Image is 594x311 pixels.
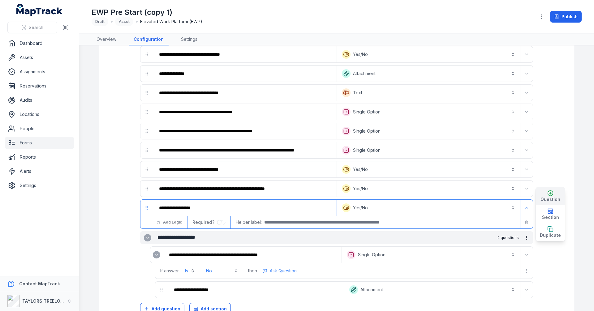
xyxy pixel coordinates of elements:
svg: drag [144,71,149,76]
button: Yes/No [338,182,519,195]
a: Forms [5,137,74,149]
div: :rb9:-form-item-label [154,105,335,119]
span: Question [540,196,560,202]
div: :rat:-form-item-label [154,67,335,80]
svg: drag [144,186,149,191]
svg: drag [144,52,149,57]
h1: EWP Pre Start (copy 1) [92,7,202,17]
div: drag [140,48,153,61]
button: Yes/No [338,163,519,176]
button: Yes/No [338,201,519,215]
span: Add Logic [163,220,182,225]
button: Expand [522,88,532,98]
svg: drag [144,129,149,134]
button: Expand [153,251,160,258]
button: Expand [522,203,532,213]
div: :rb3:-form-item-label [154,86,335,100]
span: Ask Question [270,268,297,274]
span: Elevated Work Platform (EWP) [140,19,202,25]
svg: drag [144,205,149,210]
div: :rbf:-form-item-label [154,124,335,138]
button: Single Option [343,248,519,262]
input: :re7:-form-item-label [217,220,226,225]
a: Settings [5,179,74,192]
a: Reports [5,151,74,163]
button: more-detail [522,266,532,276]
div: :ran:-form-item-label [154,48,335,61]
div: :rci:-form-item-label [164,248,340,262]
button: Single Option [338,105,519,119]
div: Asset [115,17,133,26]
a: Settings [176,34,202,45]
a: Configuration [129,34,169,45]
div: :rc7:-form-item-label [154,201,335,215]
button: Expand [144,234,151,241]
div: drag [140,144,153,156]
span: Section [542,214,559,220]
svg: drag [159,287,164,292]
button: Text [338,86,519,100]
button: more-detail [521,232,532,243]
span: Helper label: [236,219,262,225]
button: Expand [522,285,532,295]
span: then [248,268,257,274]
a: Assignments [5,66,74,78]
a: Dashboard [5,37,74,49]
button: Expand [522,107,532,117]
button: Expand [522,250,532,260]
a: Audits [5,94,74,106]
svg: drag [144,167,149,172]
button: Attachment [346,283,519,296]
div: :rch:-form-item-label [150,249,163,261]
div: drag [140,163,153,176]
button: more-detail [260,266,299,275]
div: :rc1:-form-item-label [154,182,335,195]
div: drag [140,106,153,118]
button: Expand [522,145,532,155]
button: Attachment [338,67,519,80]
div: drag [140,125,153,137]
a: Assets [5,51,74,64]
div: :rbr:-form-item-label [154,163,335,176]
button: Search [7,22,57,33]
a: Reservations [5,80,74,92]
div: drag [140,87,153,99]
span: Required? [192,219,217,225]
div: :rd2:-form-item-label [169,283,343,296]
div: drag [140,202,153,214]
span: 2 questions [497,235,519,240]
button: Single Option [338,143,519,157]
button: Expand [522,49,532,59]
a: People [5,122,74,135]
a: MapTrack [16,4,63,16]
button: Section [536,205,565,223]
span: Search [29,24,43,31]
span: Duplicate [540,232,561,238]
div: Draft [92,17,108,26]
div: drag [140,67,153,80]
button: Question [536,187,565,205]
a: Alerts [5,165,74,177]
a: Locations [5,108,74,121]
span: If answer [160,268,179,274]
button: Expand [522,164,532,174]
button: Expand [522,126,532,136]
svg: drag [144,109,149,114]
div: drag [155,283,168,296]
svg: drag [144,90,149,95]
a: Overview [92,34,121,45]
svg: drag [144,148,149,153]
button: Add Logic [153,217,186,228]
button: Duplicate [536,223,565,241]
button: Is [181,265,199,276]
button: Expand [522,184,532,194]
strong: TAYLORS TREELOPPING [22,298,74,304]
button: Single Option [338,124,519,138]
button: Expand [522,69,532,79]
div: drag [140,182,153,195]
button: No [202,265,242,276]
div: :rbl:-form-item-label [154,143,335,157]
button: Publish [550,11,582,23]
button: Yes/No [338,48,519,61]
strong: Contact MapTrack [19,281,60,286]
